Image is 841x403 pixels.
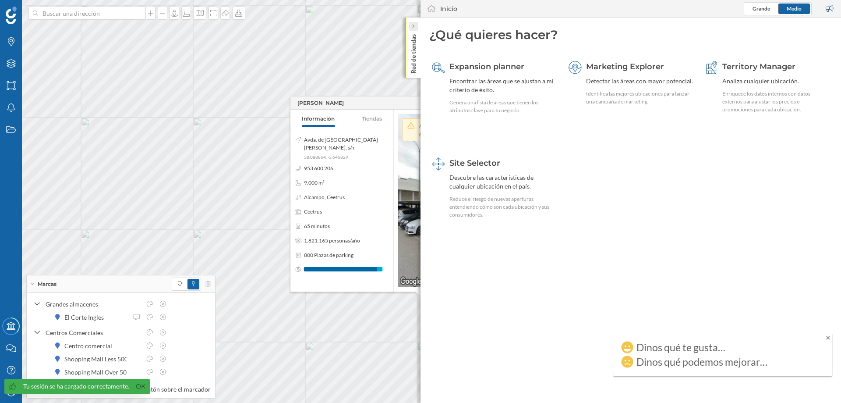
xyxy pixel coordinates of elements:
div: Actualmente no disponemos del plano de este centro comercial. [419,121,537,139]
img: street-view-snapshot [398,114,546,287]
p: Red de tiendas [409,31,418,74]
div: Reduce el riesgo de nuevas aperturas entendiendo cómo son cada ubicación y sus consumidores. [449,195,557,219]
span: Territory Manager [722,62,795,71]
span: Soporte [18,6,49,14]
span: Marcas [38,280,57,288]
div: Identifica las mejores ubicaciones para lanzar una campaña de marketing. [586,90,693,106]
div: Inicio [440,4,457,13]
div: Encontrar las áreas que se ajustan a mi criterio de éxito. [449,77,557,94]
div: Centro comercial [64,341,117,350]
div: Dinos qué podemos mejorar… [636,357,767,366]
div: Dinos qué te gusta… [636,343,725,352]
span: Site Selector [449,158,500,168]
div: Detectar las áreas con mayor potencial. [586,77,693,86]
div: Centros Comerciales [46,328,141,337]
p: Avda. de [GEOGRAPHIC_DATA][PERSON_NAME], s/n [304,136,389,152]
div: Shopping Mall Less 50000 [64,354,139,364]
div: El Corte Ingles [64,313,108,322]
p: 1.821.165 personas/año [304,237,360,245]
p: 953 600 206 [304,164,333,172]
div: Shopping Mall Over 50000 [64,367,141,377]
img: territory-manager.svg [705,61,718,74]
p: 9.000 m² [304,179,325,187]
div: Enriquece los datos internos con datos externos para ajustar los precios o promociones para cada ... [722,90,830,114]
div: Descubre las características de cualquier ubicación en el país. [449,173,557,191]
span: Grande [753,5,770,12]
span: Marketing Explorer [586,62,664,71]
div: Genera una lista de áreas que tienen los atributos clave para tu negocio. [449,99,557,114]
div: ¿Qué quieres hacer? [429,26,832,43]
div: Tu sesión se ha cargado correctamente. [23,382,129,391]
span: Expansion planner [449,62,524,71]
div: Grandes almacenes [46,300,141,309]
p: Alcampo, Ceetrus [304,193,345,201]
p: 800 Plazas de parking [304,251,353,259]
div: Analiza cualquier ubicación. [722,77,830,86]
img: search-areas.svg [432,61,445,74]
a: Información [302,113,335,127]
span: Medio [787,5,802,12]
p: 65 minutos [304,222,330,230]
img: dashboards-manager.svg [432,157,445,171]
img: Geoblink Logo [6,7,17,24]
img: explorer.svg [569,61,582,74]
div: [PERSON_NAME] [297,99,344,107]
p: 38.088864, -3.646829 [304,154,389,160]
p: Ceetrus [304,208,322,216]
a: Ok [134,382,148,392]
